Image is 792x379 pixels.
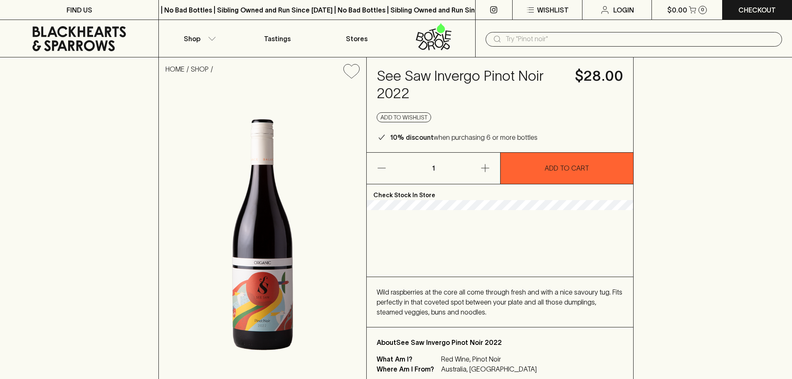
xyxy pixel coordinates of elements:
p: Australia, [GEOGRAPHIC_DATA] [441,364,537,374]
a: HOME [165,65,185,73]
p: 1 [423,153,443,184]
h4: $28.00 [575,67,623,85]
p: Check Stock In Store [367,184,633,200]
button: ADD TO CART [501,153,634,184]
p: $0.00 [667,5,687,15]
a: Stores [317,20,396,57]
button: Add to wishlist [340,61,363,82]
button: Add to wishlist [377,112,431,122]
p: Stores [346,34,368,44]
p: Shop [184,34,200,44]
p: Checkout [738,5,776,15]
p: Where Am I From? [377,364,439,374]
input: Try "Pinot noir" [506,32,775,46]
p: when purchasing 6 or more bottles [390,132,538,142]
p: FIND US [67,5,92,15]
p: Login [613,5,634,15]
a: Tastings [238,20,317,57]
h4: See Saw Invergo Pinot Noir 2022 [377,67,565,102]
p: ADD TO CART [545,163,589,173]
p: About See Saw Invergo Pinot Noir 2022 [377,337,623,347]
p: What Am I? [377,354,439,364]
p: Wishlist [537,5,569,15]
p: Red Wine, Pinot Noir [441,354,537,364]
span: Wild raspberries at the core all come through fresh and with a nice savoury tug. Fits perfectly i... [377,288,622,316]
p: Tastings [264,34,291,44]
p: 0 [701,7,704,12]
button: Shop [159,20,238,57]
b: 10% discount [390,134,434,141]
a: SHOP [191,65,209,73]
